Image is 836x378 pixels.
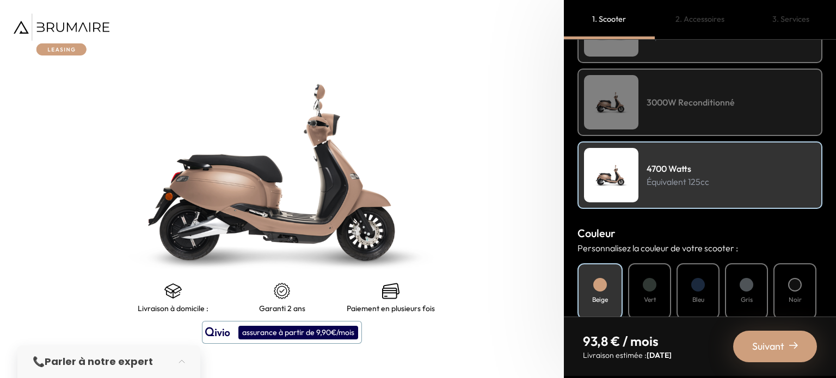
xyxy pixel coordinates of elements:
[347,304,435,313] p: Paiement en plusieurs fois
[164,282,182,300] img: shipping.png
[752,339,784,354] span: Suivant
[259,304,305,313] p: Garanti 2 ans
[584,148,638,202] img: Scooter Leasing
[382,282,399,300] img: credit-cards.png
[647,350,672,360] span: [DATE]
[583,332,672,350] p: 93,8 € / mois
[273,282,291,300] img: certificat-de-garantie.png
[202,321,362,344] button: assurance à partir de 9,90€/mois
[592,295,608,305] h4: Beige
[789,295,802,305] h4: Noir
[138,304,208,313] p: Livraison à domicile :
[14,14,109,55] img: Brumaire Leasing
[647,96,735,109] h4: 3000W Reconditionné
[644,295,656,305] h4: Vert
[577,225,822,241] h3: Couleur
[741,295,753,305] h4: Gris
[577,241,822,255] p: Personnalisez la couleur de votre scooter :
[789,341,798,350] img: right-arrow-2.png
[584,75,638,129] img: Scooter Leasing
[647,175,709,188] p: Équivalent 125cc
[205,326,230,339] img: logo qivio
[238,326,358,339] div: assurance à partir de 9,90€/mois
[692,295,704,305] h4: Bleu
[647,162,709,175] h4: 4700 Watts
[583,350,672,361] p: Livraison estimée :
